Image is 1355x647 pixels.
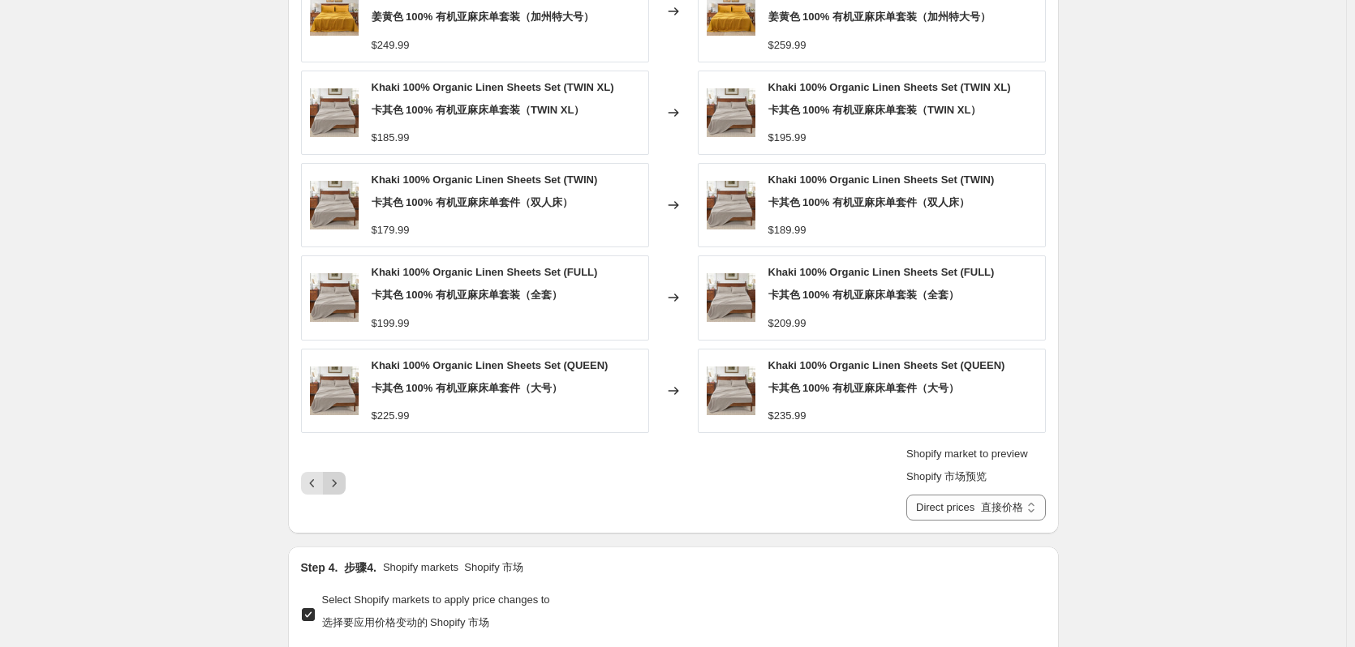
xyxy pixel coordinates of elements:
font: 卡其色 100% 有机亚麻床单套装（TWIN XL） [372,104,585,116]
font: 卡其色 100% 有机亚麻床单套装（全套） [372,289,562,301]
font: Shopify 市场预览 [906,470,987,482]
img: khaki-100-organic-linen-sheets-set-victory-symbol-7766677_80x.jpg [310,366,359,415]
span: Khaki 100% Organic Linen Sheets Set (TWIN) [372,174,598,208]
span: Khaki 100% Organic Linen Sheets Set (QUEEN) [768,359,1005,394]
font: 卡其色 100% 有机亚麻床单套件（大号） [768,382,959,394]
img: khaki-100-organic-linen-sheets-set-victory-symbol-7766677_80x.jpg [310,181,359,229]
div: $259.99 [768,37,807,54]
h2: Step 4. [301,559,376,576]
img: khaki-100-organic-linen-sheets-set-victory-symbol-7766677_80x.jpg [707,366,755,415]
font: 卡其色 100% 有机亚麻床单套装（TWIN XL） [768,104,982,116]
span: Khaki 100% Organic Linen Sheets Set (TWIN XL) [768,81,1011,116]
button: Next [323,472,346,495]
font: 选择要应用价格变动的 Shopify 市场 [322,616,490,628]
p: Shopify markets [383,559,523,576]
div: $235.99 [768,408,807,424]
span: Select Shopify markets to apply price changes to [322,593,550,628]
font: 步骤4. [344,561,376,574]
span: Khaki 100% Organic Linen Sheets Set (TWIN XL) [372,81,614,116]
font: 姜黄色 100% 有机亚麻床单套装（加州特大号） [372,11,594,23]
img: khaki-100-organic-linen-sheets-set-victory-symbol-7766677_80x.jpg [707,273,755,322]
div: $185.99 [372,130,410,146]
img: khaki-100-organic-linen-sheets-set-victory-symbol-7766677_80x.jpg [707,88,755,137]
span: Khaki 100% Organic Linen Sheets Set (FULL) [372,266,598,301]
div: $209.99 [768,315,807,332]
img: khaki-100-organic-linen-sheets-set-victory-symbol-7766677_80x.jpg [707,181,755,229]
img: khaki-100-organic-linen-sheets-set-victory-symbol-7766677_80x.jpg [310,273,359,322]
font: 卡其色 100% 有机亚麻床单套件（大号） [372,382,562,394]
div: $249.99 [372,37,410,54]
img: khaki-100-organic-linen-sheets-set-victory-symbol-7766677_80x.jpg [310,88,359,137]
div: $189.99 [768,222,807,238]
div: $225.99 [372,408,410,424]
font: 卡其色 100% 有机亚麻床单套件（双人床） [372,196,573,208]
div: $199.99 [372,315,410,332]
font: 姜黄色 100% 有机亚麻床单套装（加州特大号） [768,11,991,23]
font: Shopify 市场 [464,561,523,573]
font: 卡其色 100% 有机亚麻床单套件（双人床） [768,196,970,208]
button: Previous [301,472,324,495]
div: $179.99 [372,222,410,238]
div: $195.99 [768,130,807,146]
span: Shopify market to preview [906,448,1028,482]
span: Khaki 100% Organic Linen Sheets Set (TWIN) [768,174,995,208]
nav: Pagination [301,472,346,495]
font: 卡其色 100% 有机亚麻床单套装（全套） [768,289,959,301]
span: Khaki 100% Organic Linen Sheets Set (FULL) [768,266,995,301]
span: Khaki 100% Organic Linen Sheets Set (QUEEN) [372,359,609,394]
